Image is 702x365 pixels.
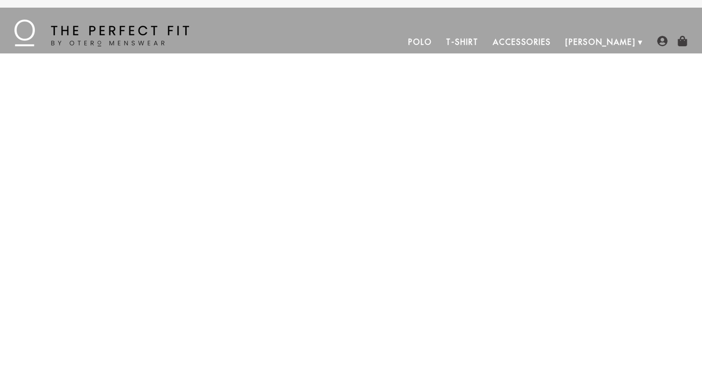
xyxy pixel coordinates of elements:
img: shopping-bag-icon.png [677,36,688,46]
a: T-Shirt [439,31,485,53]
img: user-account-icon.png [657,36,668,46]
a: [PERSON_NAME] [558,31,643,53]
a: Polo [401,31,439,53]
a: Accessories [486,31,558,53]
img: The Perfect Fit - by Otero Menswear - Logo [14,20,189,46]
